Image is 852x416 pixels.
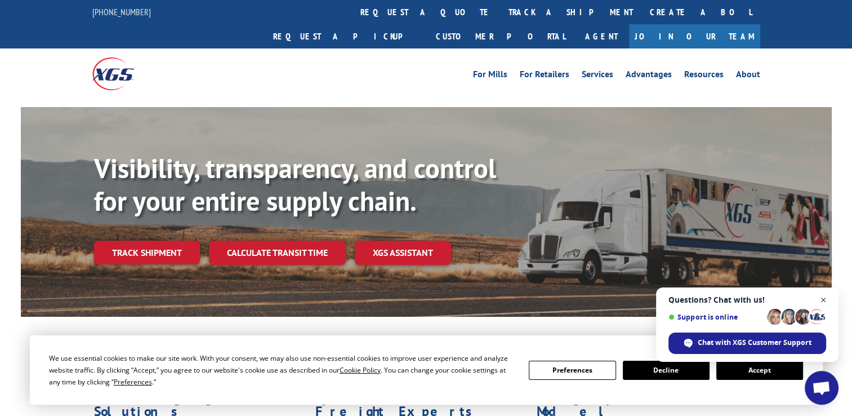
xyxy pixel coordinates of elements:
span: Questions? Chat with us! [668,295,826,304]
b: Visibility, transparency, and control for your entire supply chain. [94,151,496,218]
span: Preferences [114,377,152,387]
div: We use essential cookies to make our site work. With your consent, we may also use non-essential ... [49,352,515,388]
a: Customer Portal [427,24,574,48]
a: About [736,70,760,82]
a: Track shipment [94,241,200,264]
div: Open chat [805,371,838,405]
a: For Mills [473,70,507,82]
a: XGS ASSISTANT [355,241,451,265]
a: Resources [684,70,724,82]
div: Chat with XGS Customer Support [668,333,826,354]
button: Decline [623,361,710,380]
span: Chat with XGS Customer Support [698,338,811,348]
a: Services [582,70,613,82]
span: Close chat [817,293,831,307]
a: Agent [574,24,629,48]
a: For Retailers [520,70,569,82]
a: Join Our Team [629,24,760,48]
span: Cookie Policy [340,365,381,375]
a: Calculate transit time [209,241,346,265]
span: Support is online [668,313,763,321]
a: [PHONE_NUMBER] [92,6,151,17]
button: Accept [716,361,803,380]
div: Cookie Consent Prompt [30,335,823,405]
a: Request a pickup [265,24,427,48]
button: Preferences [529,361,615,380]
a: Advantages [626,70,672,82]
